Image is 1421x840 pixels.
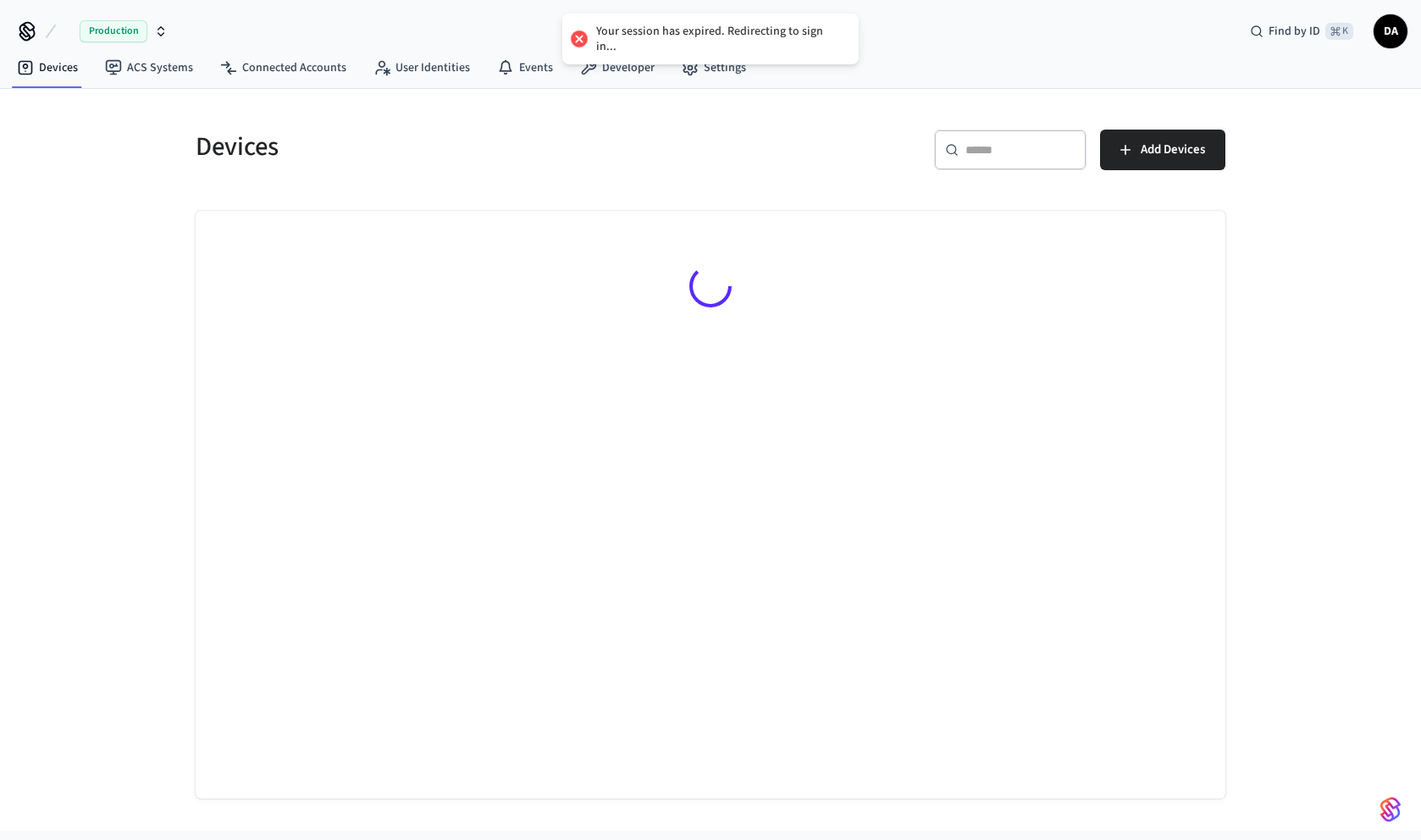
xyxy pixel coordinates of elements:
a: User Identities [360,52,484,83]
a: Events [484,52,567,83]
a: Settings [668,52,760,83]
div: Find by ID⌘ K [1236,16,1367,47]
a: Connected Accounts [207,52,360,83]
div: Your session has expired. Redirecting to sign in... [596,24,842,54]
a: Developer [567,52,668,83]
a: ACS Systems [91,52,207,83]
h5: Devices [196,130,700,164]
span: ⌘ K [1325,23,1353,40]
span: DA [1375,16,1406,47]
button: Add Devices [1100,130,1225,170]
span: Find by ID [1269,23,1320,40]
span: Production [80,20,147,42]
a: Devices [3,52,91,83]
button: DA [1374,14,1407,48]
span: Add Devices [1141,139,1205,161]
img: SeamLogoGradient.69752ec5.svg [1380,796,1401,823]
